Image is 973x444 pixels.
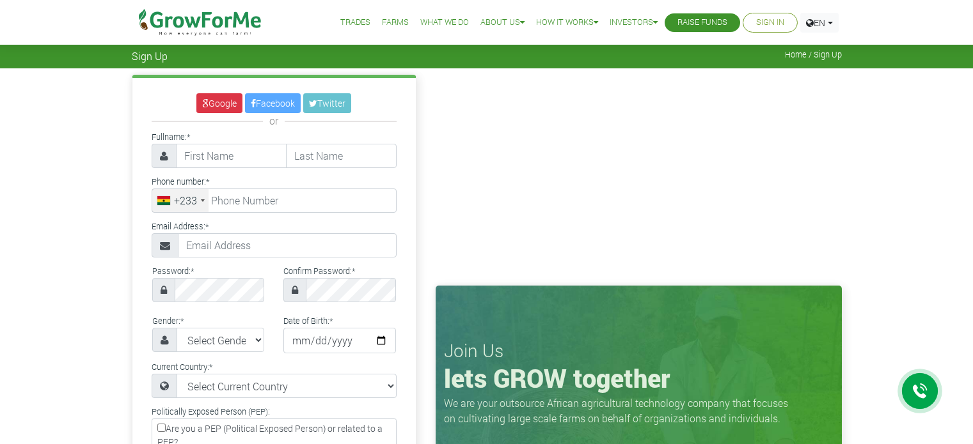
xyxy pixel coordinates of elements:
h3: Join Us [444,340,834,362]
input: Email Address [178,233,397,257]
a: Google [196,93,242,113]
label: Email Address: [152,220,209,233]
label: Date of Birth: [283,315,333,327]
label: Password: [152,265,194,277]
input: Last Name [286,144,397,168]
a: About Us [480,16,525,29]
h1: lets GROW together [444,363,834,394]
span: Home / Sign Up [785,50,842,59]
label: Confirm Password: [283,265,355,277]
a: What We Do [420,16,469,29]
label: Current Country: [152,361,212,373]
label: Fullname: [152,131,190,143]
input: First Name [176,144,287,168]
label: Politically Exposed Person (PEP): [152,406,270,418]
a: How it Works [536,16,598,29]
p: We are your outsource African agricultural technology company that focuses on cultivating large s... [444,395,796,426]
a: Raise Funds [677,16,727,29]
div: +233 [174,193,197,208]
a: Trades [340,16,370,29]
label: Gender: [152,315,184,327]
span: Sign Up [132,50,168,62]
div: Ghana (Gaana): +233 [152,189,209,212]
label: Phone number: [152,176,209,188]
input: Are you a PEP (Political Exposed Person) or related to a PEP? [157,424,166,432]
a: EN [800,13,839,33]
a: Farms [382,16,409,29]
a: Investors [610,16,658,29]
div: or [152,113,397,128]
a: Sign In [756,16,784,29]
input: Phone Number [152,188,397,213]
